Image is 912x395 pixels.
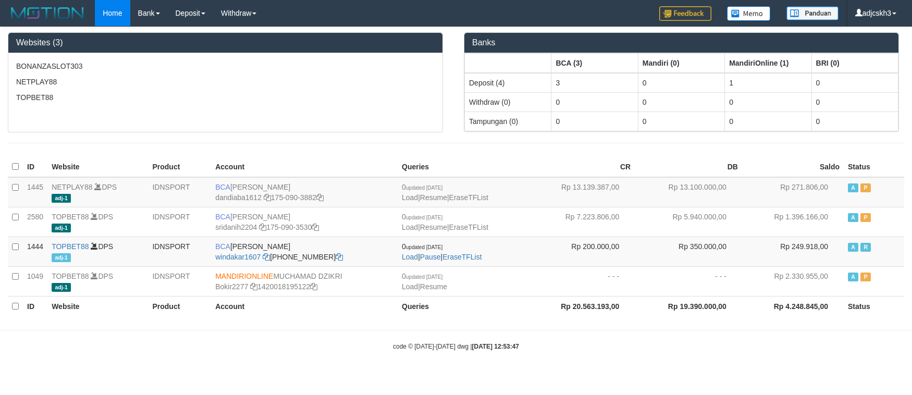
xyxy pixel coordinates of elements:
[551,53,638,73] th: Group: activate to sort column ascending
[23,237,47,266] td: 1444
[528,157,635,177] th: CR
[148,266,211,296] td: IDNSPORT
[638,92,724,112] td: 0
[811,92,898,112] td: 0
[742,177,844,207] td: Rp 271.806,00
[398,296,528,316] th: Queries
[811,53,898,73] th: Group: activate to sort column ascending
[742,266,844,296] td: Rp 2.330.955,00
[635,177,742,207] td: Rp 13.100.000,00
[215,242,230,251] span: BCA
[52,272,89,280] a: TOPBET88
[23,177,47,207] td: 1445
[52,194,71,203] span: adj-1
[402,272,442,280] span: 0
[215,282,248,291] a: Bokir2277
[727,6,771,21] img: Button%20Memo.svg
[23,157,47,177] th: ID
[551,73,638,93] td: 3
[420,223,447,231] a: Resume
[211,207,398,237] td: [PERSON_NAME] 175-090-3530
[528,237,635,266] td: Rp 200.000,00
[465,53,551,73] th: Group: activate to sort column ascending
[638,73,724,93] td: 0
[786,6,839,20] img: panduan.png
[528,207,635,237] td: Rp 7.223.806,00
[742,207,844,237] td: Rp 1.396.166,00
[211,157,398,177] th: Account
[848,213,858,222] span: Active
[465,92,551,112] td: Withdraw (0)
[16,38,435,47] h3: Websites (3)
[52,183,92,191] a: NETPLAY88
[402,242,482,261] span: | |
[725,73,811,93] td: 1
[635,207,742,237] td: Rp 5.940.000,00
[528,296,635,316] th: Rp 20.563.193,00
[215,223,257,231] a: sridanih2204
[406,215,442,220] span: updated [DATE]
[449,193,488,202] a: EraseTFList
[215,183,230,191] span: BCA
[844,296,904,316] th: Status
[312,223,319,231] a: Copy 1750903530 to clipboard
[635,237,742,266] td: Rp 350.000,00
[8,5,87,21] img: MOTION_logo.png
[638,53,724,73] th: Group: activate to sort column ascending
[264,193,271,202] a: Copy dandiaba1612 to clipboard
[811,73,898,93] td: 0
[449,223,488,231] a: EraseTFList
[551,92,638,112] td: 0
[528,266,635,296] td: - - -
[402,213,442,221] span: 0
[263,253,270,261] a: Copy windakar1607 to clipboard
[406,185,442,191] span: updated [DATE]
[47,237,148,266] td: DPS
[725,92,811,112] td: 0
[402,223,418,231] a: Load
[211,266,398,296] td: MUCHAMAD DZIKRI 1420018195122
[47,207,148,237] td: DPS
[402,183,488,202] span: | |
[420,193,447,202] a: Resume
[406,244,442,250] span: updated [DATE]
[402,213,488,231] span: | |
[465,112,551,131] td: Tampungan (0)
[472,38,891,47] h3: Banks
[725,112,811,131] td: 0
[215,253,261,261] a: windakar1607
[148,207,211,237] td: IDNSPORT
[860,213,871,222] span: Paused
[472,343,519,350] strong: [DATE] 12:53:47
[259,223,266,231] a: Copy sridanih2204 to clipboard
[23,207,47,237] td: 2580
[16,77,435,87] p: NETPLAY88
[402,193,418,202] a: Load
[16,92,435,103] p: TOPBET88
[406,274,442,280] span: updated [DATE]
[848,183,858,192] span: Active
[551,112,638,131] td: 0
[742,296,844,316] th: Rp 4.248.845,00
[402,272,447,291] span: |
[211,177,398,207] td: [PERSON_NAME] 175-090-3882
[52,283,71,292] span: adj-1
[215,272,273,280] span: MANDIRIONLINE
[402,242,442,251] span: 0
[844,157,904,177] th: Status
[47,266,148,296] td: DPS
[635,296,742,316] th: Rp 19.390.000,00
[398,157,528,177] th: Queries
[848,243,858,252] span: Active
[215,193,262,202] a: dandiaba1612
[742,237,844,266] td: Rp 249.918,00
[23,266,47,296] td: 1049
[148,237,211,266] td: IDNSPORT
[47,177,148,207] td: DPS
[635,157,742,177] th: DB
[250,282,257,291] a: Copy Bokir2277 to clipboard
[52,253,71,262] span: adj-1
[638,112,724,131] td: 0
[211,237,398,266] td: [PERSON_NAME] [PHONE_NUMBER]
[52,224,71,232] span: adj-1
